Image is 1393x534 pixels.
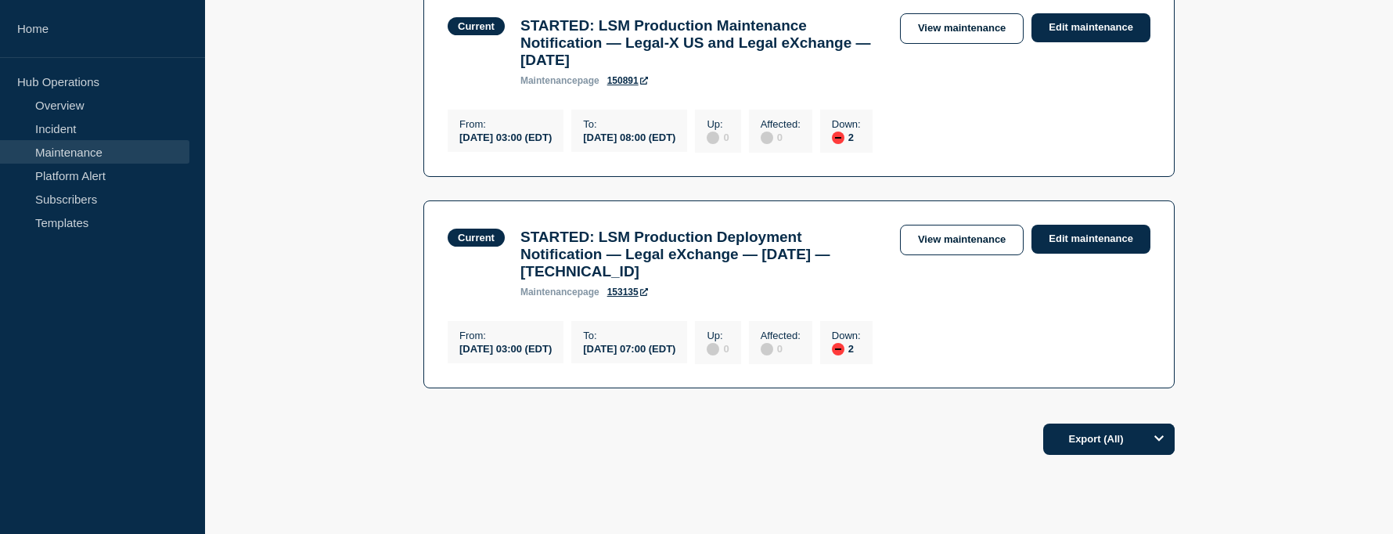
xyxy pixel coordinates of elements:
a: Edit maintenance [1031,13,1150,42]
a: View maintenance [900,225,1024,255]
h3: STARTED: LSM Production Deployment Notification — Legal eXchange — [DATE] — [TECHNICAL_ID] [520,229,884,280]
div: [DATE] 03:00 (EDT) [459,130,552,143]
div: down [832,132,844,144]
p: page [520,287,599,298]
p: page [520,75,599,86]
div: disabled [707,343,719,355]
a: Edit maintenance [1031,225,1150,254]
p: To : [583,330,675,341]
div: disabled [707,132,719,144]
div: 0 [761,341,801,355]
p: Up : [707,330,729,341]
button: Options [1143,424,1175,455]
a: View maintenance [900,13,1024,44]
div: [DATE] 07:00 (EDT) [583,341,675,355]
p: Affected : [761,118,801,130]
div: 2 [832,130,861,144]
div: down [832,343,844,355]
p: To : [583,118,675,130]
div: Current [458,232,495,244]
a: 153135 [607,287,648,298]
div: 0 [761,130,801,144]
h3: STARTED: LSM Production Maintenance Notification — Legal-X US and Legal eXchange — [DATE] [520,17,884,69]
button: Export (All) [1043,424,1175,455]
div: Current [458,20,495,32]
p: Affected : [761,330,801,341]
p: Down : [832,118,861,130]
p: Down : [832,330,861,341]
a: 150891 [607,75,648,86]
div: [DATE] 08:00 (EDT) [583,130,675,143]
p: From : [459,330,552,341]
span: maintenance [520,287,578,298]
p: Up : [707,118,729,130]
div: 2 [832,341,861,355]
p: From : [459,118,552,130]
span: maintenance [520,75,578,86]
div: disabled [761,343,773,355]
div: disabled [761,132,773,144]
div: [DATE] 03:00 (EDT) [459,341,552,355]
div: 0 [707,341,729,355]
div: 0 [707,130,729,144]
